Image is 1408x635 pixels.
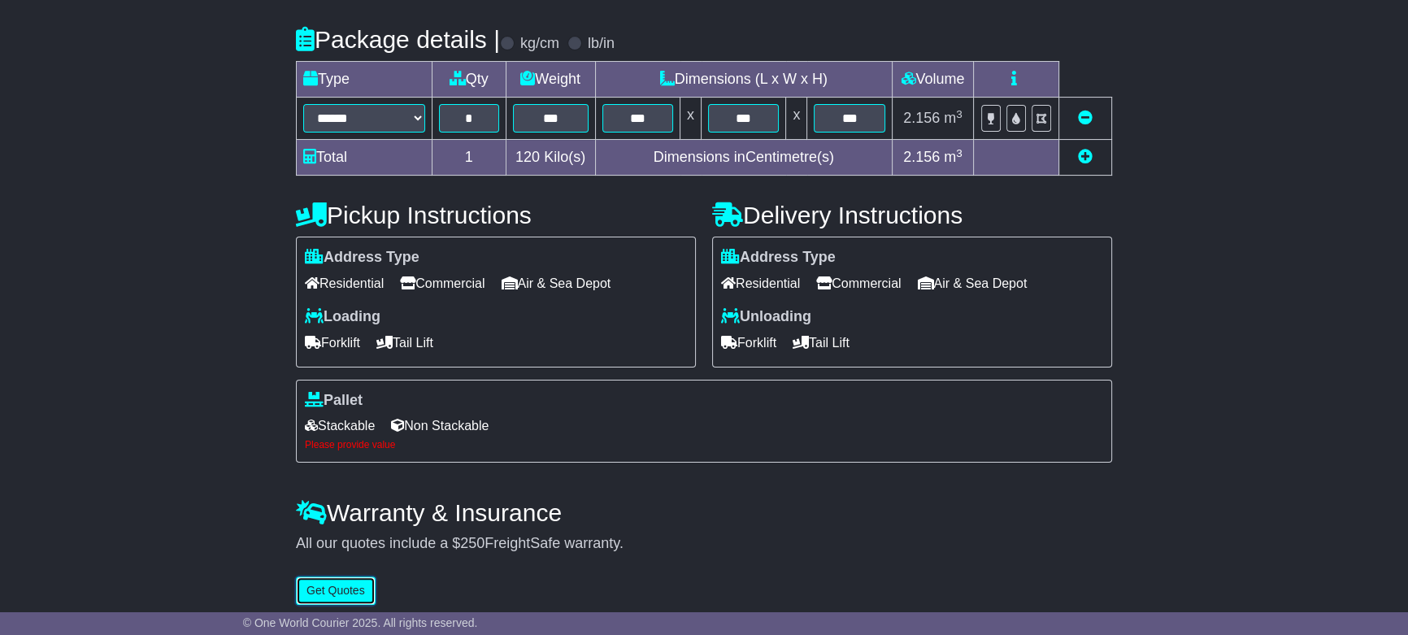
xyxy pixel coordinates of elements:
span: Residential [721,271,800,296]
span: Residential [305,271,384,296]
span: Commercial [816,271,901,296]
span: 120 [515,149,540,165]
a: Add new item [1078,149,1093,165]
td: Weight [506,62,595,98]
td: x [680,98,702,140]
label: Loading [305,308,380,326]
h4: Delivery Instructions [712,202,1112,228]
td: Volume [892,62,973,98]
h4: Warranty & Insurance [296,499,1112,526]
td: 1 [432,140,506,176]
td: x [786,98,807,140]
span: 2.156 [903,110,940,126]
button: Get Quotes [296,576,376,605]
span: Tail Lift [376,330,433,355]
a: Remove this item [1078,110,1093,126]
span: Forklift [305,330,360,355]
div: Please provide value [305,439,1103,450]
span: 250 [460,535,485,551]
div: All our quotes include a $ FreightSafe warranty. [296,535,1112,553]
span: m [944,110,963,126]
label: Pallet [305,392,363,410]
span: 2.156 [903,149,940,165]
td: Qty [432,62,506,98]
span: Air & Sea Depot [918,271,1028,296]
label: kg/cm [520,35,559,53]
span: m [944,149,963,165]
td: Dimensions (L x W x H) [595,62,892,98]
h4: Pickup Instructions [296,202,696,228]
sup: 3 [956,147,963,159]
td: Dimensions in Centimetre(s) [595,140,892,176]
span: Stackable [305,413,375,438]
td: Total [297,140,432,176]
span: Tail Lift [793,330,850,355]
label: Address Type [721,249,836,267]
td: Type [297,62,432,98]
span: Non Stackable [391,413,489,438]
sup: 3 [956,108,963,120]
h4: Package details | [296,26,500,53]
label: Address Type [305,249,419,267]
span: Forklift [721,330,776,355]
td: Kilo(s) [506,140,595,176]
span: Air & Sea Depot [502,271,611,296]
label: lb/in [588,35,615,53]
span: © One World Courier 2025. All rights reserved. [243,616,478,629]
label: Unloading [721,308,811,326]
span: Commercial [400,271,485,296]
